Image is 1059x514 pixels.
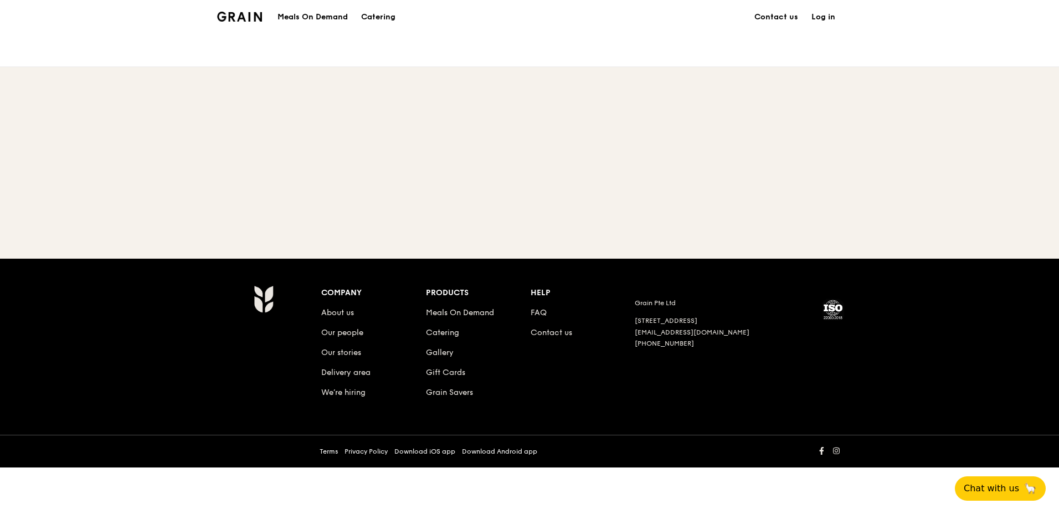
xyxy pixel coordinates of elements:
[321,328,363,337] a: Our people
[805,1,842,34] a: Log in
[321,348,361,357] a: Our stories
[321,308,354,317] a: About us
[748,1,805,34] a: Contact us
[426,388,473,397] a: Grain Savers
[361,1,395,34] div: Catering
[531,328,572,337] a: Contact us
[394,447,455,456] a: Download iOS app
[635,340,694,347] a: [PHONE_NUMBER]
[320,447,338,456] a: Terms
[531,285,635,301] div: Help
[426,308,494,317] a: Meals On Demand
[217,12,262,22] img: Grain
[1024,482,1037,495] span: 🦙
[277,12,348,23] h1: Meals On Demand
[635,299,800,307] div: Grain Pte Ltd
[321,368,371,377] a: Delivery area
[426,348,454,357] a: Gallery
[426,285,531,301] div: Products
[531,308,547,317] a: FAQ
[426,328,459,337] a: Catering
[635,316,800,326] div: [STREET_ADDRESS]
[354,1,402,34] a: Catering
[955,476,1046,501] button: Chat with us🦙
[462,447,537,456] a: Download Android app
[426,368,465,377] a: Gift Cards
[254,285,273,313] img: Grain
[321,285,426,301] div: Company
[321,388,366,397] a: We’re hiring
[635,328,749,336] a: [EMAIL_ADDRESS][DOMAIN_NAME]
[964,482,1019,495] span: Chat with us
[822,299,844,321] img: ISO Certified
[345,447,388,456] a: Privacy Policy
